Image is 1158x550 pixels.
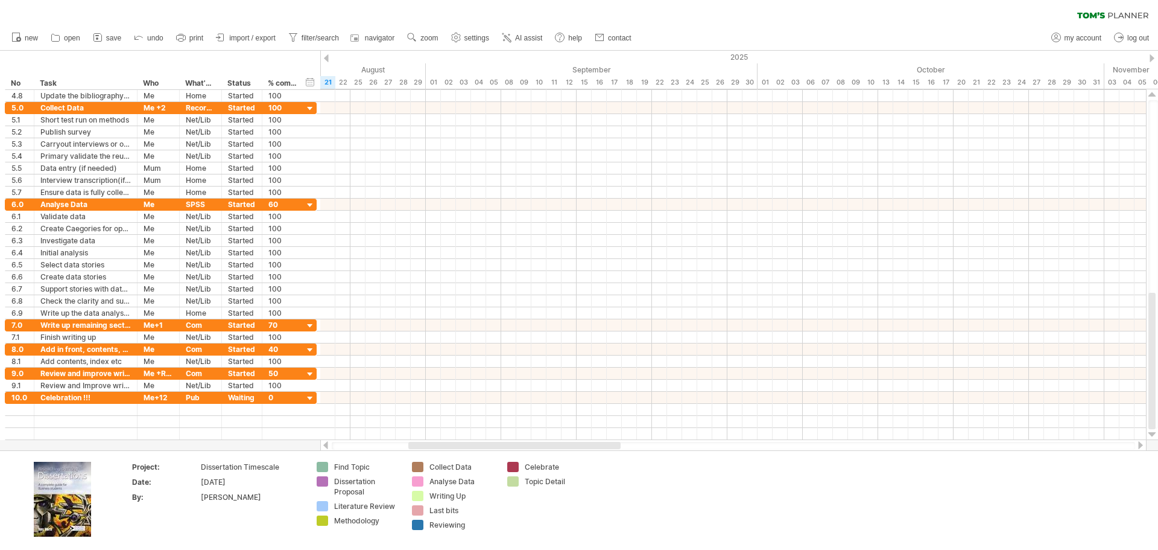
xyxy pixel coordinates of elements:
div: Wednesday, 24 September 2025 [682,76,697,89]
div: Analyse Data [429,476,495,487]
div: Started [228,90,256,101]
div: Me +2 [144,102,173,114]
div: 100 [268,247,297,258]
div: Mum [144,162,173,174]
div: 100 [268,295,297,307]
div: Com [186,344,215,355]
div: 0 [268,392,297,403]
div: Me [144,271,173,283]
div: Home [186,90,215,101]
div: 100 [268,235,297,246]
span: help [568,34,582,42]
div: Status [227,77,255,89]
a: open [48,30,84,46]
div: Tuesday, 21 October 2025 [969,76,984,89]
div: Add in front, contents, abstr etc [40,344,131,355]
div: Writing Up [429,491,495,501]
div: 6.3 [11,235,28,246]
div: 10.0 [11,392,28,403]
div: 100 [268,356,297,367]
div: 100 [268,331,297,343]
div: Started [228,174,256,186]
div: 50 [268,368,297,379]
span: settings [464,34,489,42]
div: Started [228,199,256,210]
div: 100 [268,307,297,319]
a: import / export [213,30,279,46]
div: Monday, 29 September 2025 [727,76,742,89]
div: Friday, 10 October 2025 [863,76,878,89]
div: Home [186,174,215,186]
div: Thursday, 23 October 2025 [999,76,1014,89]
div: Who [143,77,172,89]
img: ae64b563-e3e0-416d-90a8-e32b171956a1.jpg [34,462,91,537]
a: AI assist [499,30,546,46]
div: Net/Lib [186,150,215,162]
div: Tuesday, 9 September 2025 [516,76,531,89]
div: September 2025 [426,63,758,76]
span: navigator [365,34,394,42]
div: Started [228,319,256,331]
div: Finish writing up [40,331,131,343]
div: Friday, 24 October 2025 [1014,76,1029,89]
a: undo [131,30,167,46]
span: log out [1127,34,1149,42]
div: Started [228,150,256,162]
div: Thursday, 30 October 2025 [1074,76,1089,89]
div: Started [228,223,256,234]
div: Literature Review [334,501,400,511]
div: Started [228,126,256,138]
div: 6.8 [11,295,28,307]
div: 4.8 [11,90,28,101]
div: 100 [268,126,297,138]
div: Started [228,283,256,295]
div: Thursday, 11 September 2025 [546,76,562,89]
div: 100 [268,102,297,114]
div: Wednesday, 15 October 2025 [908,76,923,89]
span: contact [608,34,631,42]
div: Tuesday, 23 September 2025 [667,76,682,89]
div: SPSS [186,199,215,210]
div: Started [228,138,256,150]
div: Friday, 3 October 2025 [788,76,803,89]
div: Me [144,138,173,150]
div: 6.4 [11,247,28,258]
div: Me [144,235,173,246]
div: Home [186,162,215,174]
span: new [25,34,38,42]
div: Carryout interviews or other methods [40,138,131,150]
span: AI assist [515,34,542,42]
div: Recorder [186,102,215,114]
div: 6.9 [11,307,28,319]
div: Thursday, 18 September 2025 [622,76,637,89]
a: my account [1048,30,1105,46]
a: save [90,30,125,46]
div: Thursday, 4 September 2025 [471,76,486,89]
div: Me [144,114,173,126]
div: 9.1 [11,380,28,391]
div: Wednesday, 27 August 2025 [381,76,396,89]
div: Thursday, 9 October 2025 [848,76,863,89]
div: Primary validate the reults [40,150,131,162]
div: 100 [268,223,297,234]
div: Analyse Data [40,199,131,210]
div: Me [144,247,173,258]
a: print [173,30,207,46]
div: Me+12 [144,392,173,403]
a: settings [448,30,493,46]
div: Dissertation Timescale [201,462,302,472]
div: Friday, 22 August 2025 [335,76,350,89]
div: 6.6 [11,271,28,283]
div: 60 [268,199,297,210]
div: 5.1 [11,114,28,126]
div: Me [144,187,173,198]
div: Tuesday, 7 October 2025 [818,76,833,89]
div: 8.1 [11,356,28,367]
span: import / export [229,34,276,42]
div: 7.0 [11,319,28,331]
div: Monday, 6 October 2025 [803,76,818,89]
div: Tuesday, 14 October 2025 [893,76,908,89]
div: 5.7 [11,187,28,198]
div: Net/Lib [186,211,215,222]
div: Methodology [334,516,400,526]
